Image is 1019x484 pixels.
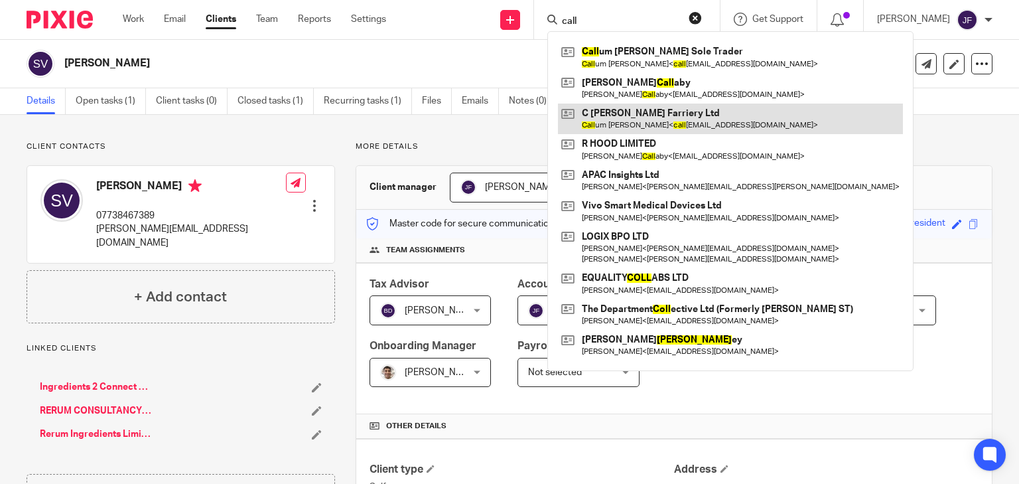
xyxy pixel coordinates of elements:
a: Files [422,88,452,114]
img: PXL_20240409_141816916.jpg [380,364,396,380]
span: Other details [386,421,446,432]
p: Linked clients [27,343,335,354]
span: Onboarding Manager [370,341,476,351]
a: Clients [206,13,236,26]
p: Client contacts [27,141,335,152]
a: Emails [462,88,499,114]
input: Search [561,16,680,28]
img: svg%3E [27,50,54,78]
span: Tax Advisor [370,279,429,289]
img: svg%3E [957,9,978,31]
img: Pixie [27,11,93,29]
img: svg%3E [380,303,396,319]
p: Master code for secure communications and files [366,217,595,230]
a: Email [164,13,186,26]
i: Primary [188,179,202,193]
img: svg%3E [528,303,544,319]
span: Payroll Manager [517,341,600,351]
h4: [PERSON_NAME] [96,179,286,196]
a: Open tasks (1) [76,88,146,114]
img: svg%3E [460,179,476,195]
a: Client tasks (0) [156,88,228,114]
a: Recurring tasks (1) [324,88,412,114]
a: Reports [298,13,331,26]
p: More details [356,141,992,152]
a: Closed tasks (1) [238,88,314,114]
a: Notes (0) [509,88,557,114]
span: [PERSON_NAME] [485,183,558,192]
a: Team [256,13,278,26]
span: Not selected [528,368,582,377]
span: Accountant [517,279,575,289]
a: Ingredients 2 Connect Limited [40,380,153,394]
span: Team assignments [386,245,465,256]
span: [PERSON_NAME] [405,368,478,377]
a: RERUM CONSULTANCY UK LTD [40,404,153,418]
span: [PERSON_NAME] [405,306,478,315]
h4: + Add contact [134,287,227,307]
h2: [PERSON_NAME] [64,56,663,70]
a: Settings [351,13,386,26]
h4: Client type [370,463,674,477]
img: svg%3E [40,179,83,222]
a: Rerum Ingredients Limited [40,428,153,441]
span: Get Support [752,15,803,24]
p: [PERSON_NAME] [877,13,950,26]
h3: Client manager [370,181,437,194]
h4: Address [674,463,979,477]
a: Details [27,88,66,114]
a: Work [123,13,144,26]
p: 07738467389 [96,209,286,222]
p: [PERSON_NAME][EMAIL_ADDRESS][DOMAIN_NAME] [96,222,286,250]
button: Clear [689,11,702,25]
